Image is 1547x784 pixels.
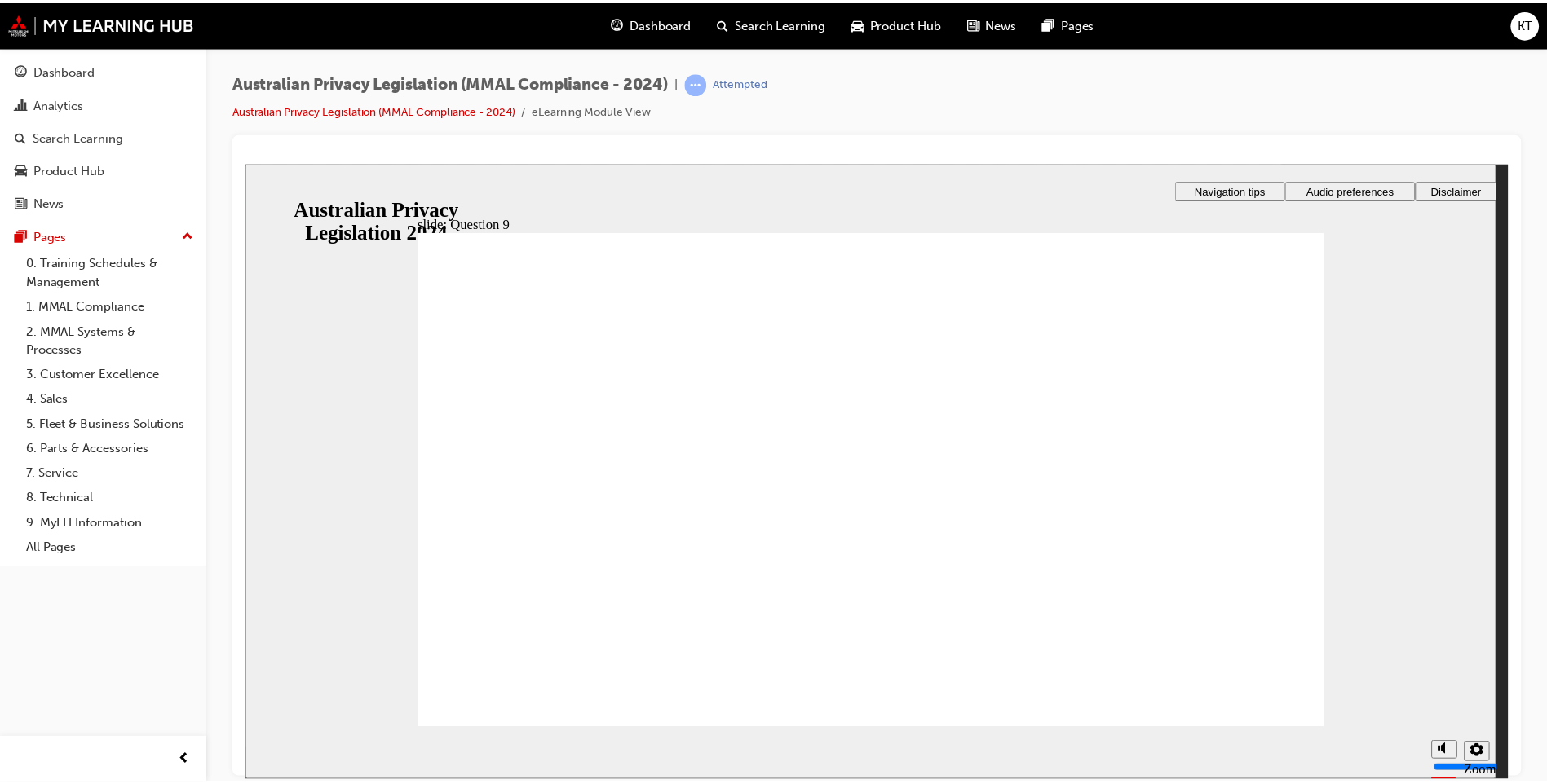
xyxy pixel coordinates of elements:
[15,97,27,112] span: chart-icon
[33,227,67,245] div: Pages
[15,229,27,244] span: pages-icon
[33,127,124,146] div: Search Learning
[234,103,519,117] a: Australian Privacy Legislation (MMAL Compliance - 2024)
[680,73,683,92] span: |
[877,14,948,33] span: Product Hub
[634,14,696,33] span: Dashboard
[536,101,656,120] li: eLearning Module View
[33,95,84,113] div: Analytics
[1195,22,1245,34] span: Disclaimer
[7,187,201,218] a: News
[8,12,196,33] img: mmal
[709,7,845,40] a: search-iconSearch Learning
[20,386,201,412] a: 4. Sales
[33,193,64,212] div: News
[603,7,709,40] a: guage-iconDashboard
[858,13,870,33] span: car-icon
[20,319,201,362] a: 2. MMAL Systems & Processes
[33,161,105,179] div: Product Hub
[1228,601,1261,650] label: Zoom to fit
[1050,13,1063,33] span: pages-icon
[1048,18,1179,37] button: Audio preferences
[718,75,773,90] div: Attempted
[1197,601,1302,614] input: volume
[20,250,201,293] a: 0. Training Schedules & Management
[723,13,734,33] span: search-icon
[961,7,1037,40] a: news-iconNews
[7,121,201,152] a: Search Learning
[15,130,26,144] span: search-icon
[7,52,201,221] button: DashboardAnalyticsSearch LearningProduct HubNews
[20,461,201,487] a: 7. Service
[20,511,201,536] a: 9. MyLH Information
[20,362,201,387] a: 3. Customer Excellence
[957,22,1028,34] span: Navigation tips
[179,751,192,772] span: prev-icon
[740,14,832,33] span: Search Learning
[20,486,201,511] a: 8. Technical
[690,72,712,94] span: learningRecordVerb_ATTEMPT-icon
[20,412,201,437] a: 5. Fleet & Business Solutions
[7,221,201,251] button: Pages
[7,89,201,119] a: Analytics
[993,14,1024,33] span: News
[7,55,201,86] a: Dashboard
[183,225,195,246] span: up-icon
[20,293,201,319] a: 1. MMAL Compliance
[1196,580,1222,599] button: Mute (Ctrl+Alt+M)
[15,196,27,210] span: news-icon
[937,18,1048,37] button: Navigation tips
[20,436,201,461] a: 6. Parts & Accessories
[20,535,201,561] a: All Pages
[1037,7,1116,40] a: pages-iconPages
[7,155,201,185] a: Product Hub
[1179,18,1262,37] button: Disclaimer
[234,73,674,92] span: Australian Privacy Legislation (MMAL Compliance - 2024)
[845,7,961,40] a: car-iconProduct Hub
[1530,14,1545,33] span: KT
[1187,566,1253,619] div: misc controls
[33,61,95,80] div: Dashboard
[1069,14,1103,33] span: Pages
[1228,581,1254,601] button: Settings
[975,13,987,33] span: news-icon
[15,64,27,78] span: guage-icon
[15,163,27,178] span: car-icon
[1069,22,1157,34] span: Audio preferences
[616,13,628,33] span: guage-icon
